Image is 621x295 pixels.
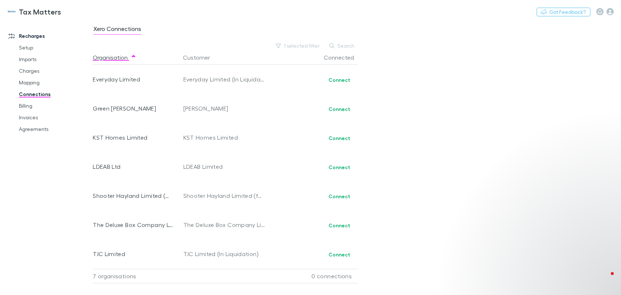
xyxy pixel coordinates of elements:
[12,123,98,135] a: Agreements
[1,30,98,42] a: Recharges
[93,94,173,123] div: Green [PERSON_NAME]
[324,105,355,113] button: Connect
[183,210,265,239] div: The Deluxe Box Company Limited (In Liquidation)
[324,50,363,65] button: Connected
[12,112,98,123] a: Invoices
[183,94,265,123] div: [PERSON_NAME]
[12,42,98,53] a: Setup
[183,50,219,65] button: Customer
[324,221,355,230] button: Connect
[324,76,355,84] button: Connect
[3,3,65,20] a: Tax Matters
[324,250,355,259] button: Connect
[326,41,359,50] button: Search
[93,210,173,239] div: The Deluxe Box Company Ltd (in Liquidation)
[596,270,614,288] iframe: Intercom live chat
[93,25,141,35] span: Xero Connections
[93,269,180,283] div: 7 organisations
[272,41,324,50] button: 1 selected filter
[93,181,173,210] div: Shooter Hayland Limited (was Bloc Smart Ltd)
[12,88,98,100] a: Connections
[183,181,265,210] div: Shooter Hayland Limited (formerly Bloc Smart)
[93,152,173,181] div: LDEAB Ltd
[12,100,98,112] a: Billing
[93,65,173,94] div: Everyday Limited
[267,269,355,283] div: 0 connections
[93,123,173,152] div: KST Homes Limited
[324,163,355,172] button: Connect
[183,123,265,152] div: KST Homes Limited
[183,239,265,268] div: TJC Limited (In Liquidation)
[7,7,16,16] img: Tax Matters 's Logo
[183,152,265,181] div: LDEAB Limited
[183,65,265,94] div: Everyday Limited (In Liquidation)
[12,53,98,65] a: Imports
[93,239,173,268] div: TJC Limited
[324,192,355,201] button: Connect
[12,77,98,88] a: Mapping
[12,65,98,77] a: Charges
[537,8,590,16] button: Got Feedback?
[93,50,136,65] button: Organisation
[324,134,355,143] button: Connect
[19,7,61,16] h3: Tax Matters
